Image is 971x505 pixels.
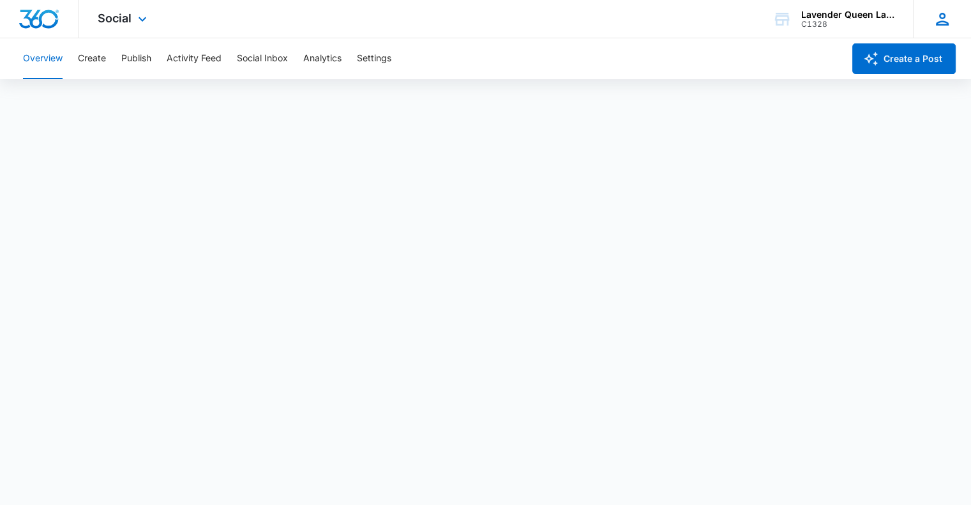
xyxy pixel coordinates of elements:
button: Create [78,38,106,79]
div: account name [801,10,894,20]
button: Overview [23,38,63,79]
button: Social Inbox [237,38,288,79]
button: Publish [121,38,151,79]
div: account id [801,20,894,29]
button: Analytics [303,38,342,79]
span: Social [98,11,132,25]
button: Create a Post [852,43,956,74]
button: Settings [357,38,391,79]
button: Activity Feed [167,38,222,79]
